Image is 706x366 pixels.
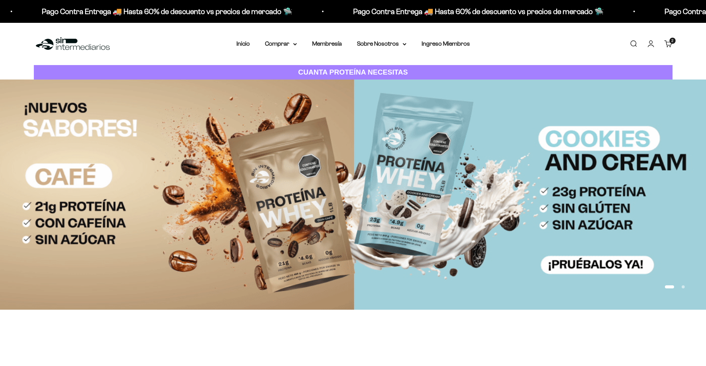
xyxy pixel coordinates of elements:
[236,40,250,47] a: Inicio
[265,39,297,49] summary: Comprar
[298,68,408,76] strong: CUANTA PROTEÍNA NECESITAS
[34,65,673,80] a: CUANTA PROTEÍNA NECESITAS
[312,40,342,47] a: Membresía
[357,39,406,49] summary: Sobre Nosotros
[222,5,473,18] p: Pago Contra Entrega 🚚 Hasta 60% de descuento vs precios de mercado 🛸
[422,40,470,47] a: Ingreso Miembros
[671,39,673,43] span: 2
